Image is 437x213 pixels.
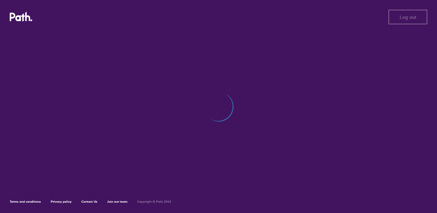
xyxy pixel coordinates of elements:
[107,200,127,204] a: Join our team
[51,200,72,204] a: Privacy policy
[81,200,97,204] a: Contact Us
[137,200,171,204] h6: Copyright © Path 2018
[400,14,416,20] span: Log out
[388,10,427,24] button: Log out
[10,200,41,204] a: Terms and conditions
